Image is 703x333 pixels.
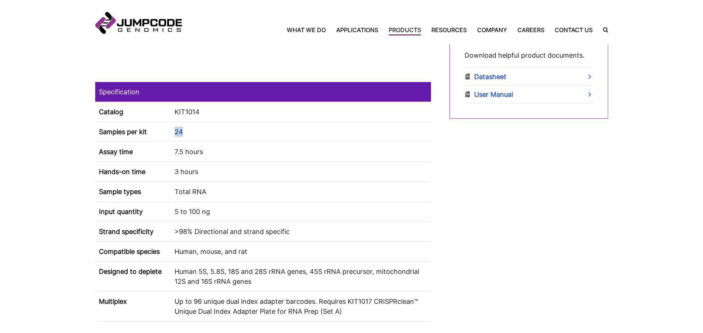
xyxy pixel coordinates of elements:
[171,241,431,261] td: Human, mouse, and rat
[171,261,431,291] td: Human 5S, 5.8S, 18S and 28S rRNA genes, 45S rRNA precursor, mitochondrial 12S and 16S rRNA genes
[171,291,431,321] td: Up to 96 unique dual index adapter barcodes. Requires KIT1017 CRISPRclean™ Unique Dual Index Adap...
[95,162,171,181] th: Hands-on time
[512,26,549,34] a: Careers
[95,261,171,291] th: Designed to deplete
[287,26,331,34] a: What We Do
[95,122,171,142] th: Samples per kit
[95,291,171,321] th: Multiplex
[95,102,171,122] th: Catalog
[171,102,431,122] td: KIT1014
[182,26,598,34] nav: Primary Navigation
[331,26,383,34] a: Applications
[383,26,426,34] a: Products
[95,82,431,102] td: Specification
[95,241,171,261] th: Compatible species
[549,26,598,34] a: Contact Us
[171,181,431,201] td: Total RNA
[171,142,431,162] td: 7.5 hours
[465,86,593,103] a: User Manual
[426,26,472,34] a: Resources
[95,181,171,201] th: Sample types
[465,50,593,60] p: Download helpful product documents.
[171,221,431,241] td: >98% Directional and strand specific
[171,162,431,181] td: 3 hours
[171,122,431,142] td: 24
[171,201,431,221] td: 5 to 100 ng
[465,68,593,85] a: Datasheet
[598,27,608,33] label: Search the site.
[95,142,171,162] th: Assay time
[472,26,512,34] a: Company
[95,201,171,221] th: Input quantity
[95,221,171,241] th: Strand specificity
